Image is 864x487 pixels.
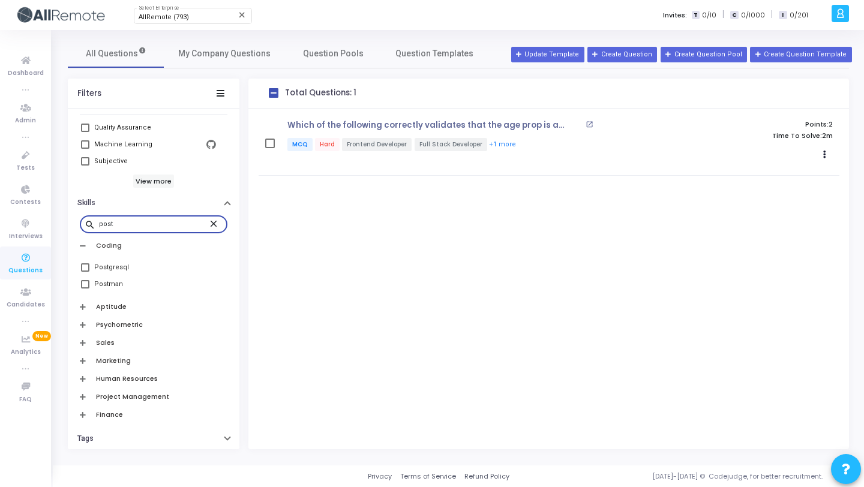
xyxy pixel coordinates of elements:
a: Terms of Service [400,471,456,482]
span: Analytics [11,347,41,357]
h6: Psychometric [96,321,143,329]
span: Hard [315,138,340,151]
button: Create Question Pool [661,47,747,62]
h6: Sales [96,339,115,347]
mat-icon: Clear [238,10,247,20]
span: T [692,11,700,20]
div: Postman [94,277,123,291]
span: New [32,331,51,341]
p: Time To Solve: [659,132,833,140]
span: Contests [10,197,41,208]
span: 2m [822,132,833,140]
img: logo [15,3,105,27]
p: Points: [659,121,833,128]
div: Filters [77,89,101,98]
span: 0/10 [702,10,716,20]
h6: Human Resources [96,375,158,383]
h6: Coding [96,242,122,249]
h6: View more [133,175,175,188]
h6: Skills [77,199,95,208]
span: Tests [16,163,35,173]
input: Search... [99,221,208,228]
span: MCQ [287,138,313,151]
mat-icon: search [85,219,99,230]
label: Invites: [663,10,687,20]
button: Skills [68,194,239,212]
a: Update Template [511,47,584,62]
div: Subjective [94,154,128,169]
div: Machine Learning [94,137,152,152]
span: AllRemote (793) [139,13,189,21]
span: 0/201 [790,10,808,20]
a: Refund Policy [464,471,509,482]
span: My Company Questions [178,47,271,60]
h4: Total Questions: 1 [285,88,356,98]
button: Tags [68,429,239,448]
span: Candidates [7,300,45,310]
button: Create Question Template [750,47,851,62]
span: Admin [15,116,36,126]
button: Difficulty [68,448,239,467]
a: Privacy [368,471,392,482]
span: Question Pools [303,47,364,60]
p: Which of the following correctly validates that the age prop is a number? [287,121,583,130]
h6: Project Management [96,393,169,401]
mat-icon: close [208,218,223,229]
span: Interviews [9,232,43,242]
span: Frontend Developer [342,138,412,151]
span: 2 [829,119,833,129]
span: FAQ [19,395,32,405]
span: Full Stack Developer [415,138,487,151]
span: All Questions [86,47,146,60]
button: Actions [816,146,833,163]
div: [DATE]-[DATE] © Codejudge, for better recruitment. [509,471,849,482]
span: C [730,11,738,20]
h6: Finance [96,411,123,419]
h6: Aptitude [96,303,127,311]
mat-icon: open_in_new [586,121,593,128]
span: Questions [8,266,43,276]
span: I [779,11,787,20]
span: | [771,8,773,21]
span: Dashboard [8,68,44,79]
button: +1 more [488,139,517,151]
h6: Marketing [96,357,131,365]
button: Create Question [587,47,657,62]
span: | [722,8,724,21]
div: Quality Assurance [94,121,151,135]
span: Question Templates [395,47,473,60]
h6: Tags [77,434,94,443]
div: Postgresql [94,260,129,275]
span: 0/1000 [741,10,765,20]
